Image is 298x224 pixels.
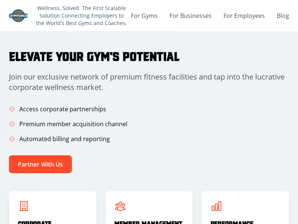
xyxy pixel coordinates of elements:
[19,105,106,113] span: Access corporate partnerships
[19,134,110,143] span: Automated billing and reporting
[19,119,127,128] span: Premium member acquisition channel
[9,9,28,22] img: Gym Force Logo
[131,11,158,20] a: For Gyms
[223,11,265,20] a: For Employees
[169,11,212,20] a: For Businesses
[9,48,289,63] h2: Elevate Your Gym's Potential
[277,11,289,20] a: Blog
[9,72,289,93] p: Join our exclusive network of premium fitness facilities and tap into the lucrative corporate wel...
[35,4,128,27] p: Wellness, Solved. The First Scalable Solution Connecting Employers to the World's Best Gyms and C...
[9,155,72,173] button: Partner With Us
